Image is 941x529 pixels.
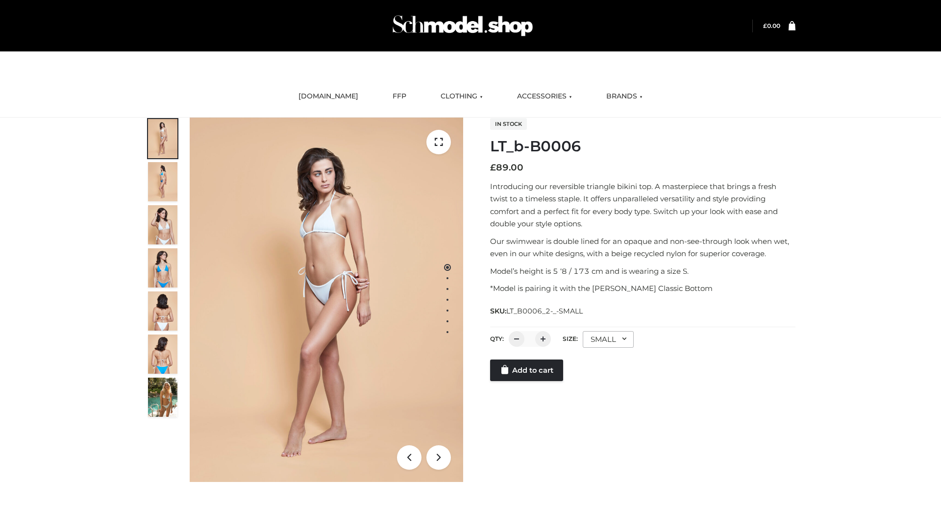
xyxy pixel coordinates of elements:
label: Size: [563,335,578,342]
a: FFP [385,86,414,107]
img: ArielClassicBikiniTop_CloudNine_AzureSky_OW114ECO_3-scaled.jpg [148,205,177,244]
span: SKU: [490,305,584,317]
a: BRANDS [599,86,650,107]
img: ArielClassicBikiniTop_CloudNine_AzureSky_OW114ECO_8-scaled.jpg [148,335,177,374]
p: Introducing our reversible triangle bikini top. A masterpiece that brings a fresh twist to a time... [490,180,795,230]
img: Arieltop_CloudNine_AzureSky2.jpg [148,378,177,417]
bdi: 89.00 [490,162,523,173]
p: Our swimwear is double lined for an opaque and non-see-through look when wet, even in our white d... [490,235,795,260]
img: ArielClassicBikiniTop_CloudNine_AzureSky_OW114ECO_4-scaled.jpg [148,248,177,288]
span: £ [763,22,767,29]
a: Add to cart [490,360,563,381]
span: In stock [490,118,527,130]
img: ArielClassicBikiniTop_CloudNine_AzureSky_OW114ECO_1 [190,118,463,482]
a: CLOTHING [433,86,490,107]
a: [DOMAIN_NAME] [291,86,366,107]
a: £0.00 [763,22,780,29]
label: QTY: [490,335,504,342]
span: £ [490,162,496,173]
img: ArielClassicBikiniTop_CloudNine_AzureSky_OW114ECO_2-scaled.jpg [148,162,177,201]
img: ArielClassicBikiniTop_CloudNine_AzureSky_OW114ECO_7-scaled.jpg [148,291,177,331]
h1: LT_b-B0006 [490,138,795,155]
img: ArielClassicBikiniTop_CloudNine_AzureSky_OW114ECO_1-scaled.jpg [148,119,177,158]
a: ACCESSORIES [510,86,579,107]
span: LT_B0006_2-_-SMALL [506,307,583,315]
p: *Model is pairing it with the [PERSON_NAME] Classic Bottom [490,282,795,295]
p: Model’s height is 5 ‘8 / 173 cm and is wearing a size S. [490,265,795,278]
img: Schmodel Admin 964 [389,6,536,45]
bdi: 0.00 [763,22,780,29]
div: SMALL [583,331,634,348]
